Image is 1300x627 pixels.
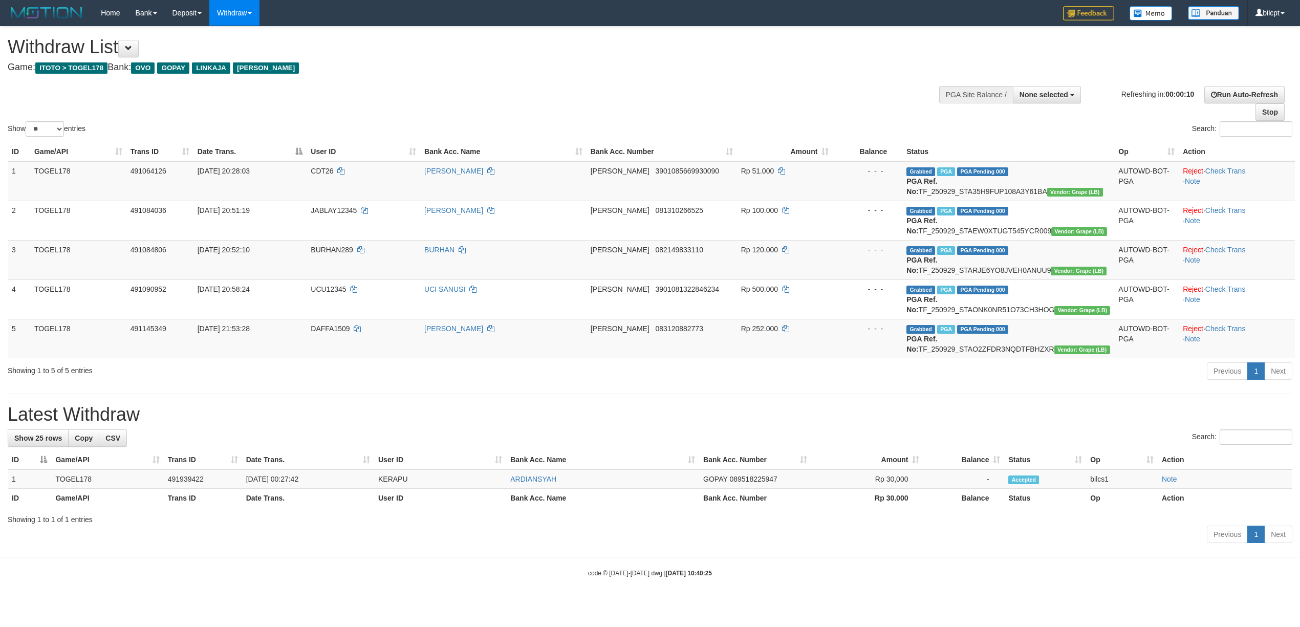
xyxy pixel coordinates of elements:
a: Stop [1255,103,1285,121]
span: None selected [1020,91,1068,99]
a: UCI SANUSI [424,285,465,293]
a: 1 [1247,362,1265,380]
span: PGA Pending [957,167,1008,176]
td: AUTOWD-BOT-PGA [1114,161,1179,201]
span: Show 25 rows [14,434,62,442]
th: Game/API: activate to sort column ascending [30,142,126,161]
span: Rp 120.000 [741,246,778,254]
a: Reject [1183,167,1203,175]
a: Copy [68,429,99,447]
small: code © [DATE]-[DATE] dwg | [588,570,712,577]
span: 491084036 [131,206,166,214]
th: Action [1158,489,1292,508]
span: BURHAN289 [311,246,353,254]
span: Marked by bilcs1 [937,207,955,215]
button: None selected [1013,86,1081,103]
span: [PERSON_NAME] [591,285,649,293]
b: PGA Ref. No: [906,256,937,274]
td: · · [1179,161,1295,201]
td: KERAPU [374,469,506,489]
th: Trans ID: activate to sort column ascending [164,450,242,469]
span: [DATE] 20:28:03 [198,167,250,175]
span: GOPAY [157,62,189,74]
th: Balance [833,142,902,161]
a: Check Trans [1205,206,1246,214]
th: Bank Acc. Name: activate to sort column ascending [420,142,587,161]
span: PGA Pending [957,325,1008,334]
a: Reject [1183,285,1203,293]
th: Trans ID [164,489,242,508]
input: Search: [1220,429,1292,445]
a: Note [1185,256,1200,264]
td: AUTOWD-BOT-PGA [1114,319,1179,358]
span: GOPAY [703,475,727,483]
a: Note [1185,217,1200,225]
td: 5 [8,319,30,358]
span: Accepted [1008,475,1039,484]
span: Copy 3901085669930090 to clipboard [656,167,720,175]
td: TOGEL178 [30,201,126,240]
td: 3 [8,240,30,279]
th: Game/API [51,489,163,508]
span: PGA Pending [957,207,1008,215]
span: Vendor URL: https://dashboard.q2checkout.com/secure [1054,306,1110,315]
span: [DATE] 20:52:10 [198,246,250,254]
span: [PERSON_NAME] [591,167,649,175]
div: Showing 1 to 5 of 5 entries [8,361,534,376]
a: 1 [1247,526,1265,543]
label: Show entries [8,121,85,137]
span: Rp 252.000 [741,325,778,333]
a: [PERSON_NAME] [424,206,483,214]
span: [PERSON_NAME] [591,325,649,333]
input: Search: [1220,121,1292,137]
th: Date Trans.: activate to sort column ascending [242,450,374,469]
a: Next [1264,362,1292,380]
th: ID: activate to sort column descending [8,450,51,469]
a: Check Trans [1205,246,1246,254]
h1: Withdraw List [8,37,856,57]
span: Marked by bilcs1 [937,167,955,176]
th: Amount: activate to sort column ascending [811,450,923,469]
td: TF_250929_STARJE6YO8JVEH0ANUU9 [902,240,1114,279]
th: Bank Acc. Number [699,489,811,508]
th: ID [8,489,51,508]
th: Rp 30.000 [811,489,923,508]
td: TOGEL178 [30,319,126,358]
strong: 00:00:10 [1165,90,1194,98]
th: Action [1179,142,1295,161]
a: Note [1185,295,1200,304]
h4: Game: Bank: [8,62,856,73]
th: Op: activate to sort column ascending [1114,142,1179,161]
label: Search: [1192,121,1292,137]
span: Refreshing in: [1121,90,1194,98]
th: User ID: activate to sort column ascending [307,142,420,161]
th: Op: activate to sort column ascending [1086,450,1158,469]
span: [PERSON_NAME] [591,246,649,254]
td: AUTOWD-BOT-PGA [1114,201,1179,240]
span: CSV [105,434,120,442]
th: Status [1004,489,1086,508]
span: OVO [131,62,155,74]
a: [PERSON_NAME] [424,167,483,175]
td: · · [1179,279,1295,319]
a: ARDIANSYAH [510,475,556,483]
span: Rp 500.000 [741,285,778,293]
a: Note [1185,177,1200,185]
a: Check Trans [1205,167,1246,175]
th: User ID: activate to sort column ascending [374,450,506,469]
th: Status: activate to sort column ascending [1004,450,1086,469]
strong: [DATE] 10:40:25 [666,570,712,577]
span: Vendor URL: https://dashboard.q2checkout.com/secure [1051,267,1107,275]
td: TF_250929_STAO2ZFDR3NQDTFBHZXR [902,319,1114,358]
span: Grabbed [906,167,935,176]
img: Button%20Memo.svg [1130,6,1173,20]
span: Rp 51.000 [741,167,774,175]
span: 491064126 [131,167,166,175]
span: [PERSON_NAME] [591,206,649,214]
span: 491084806 [131,246,166,254]
span: Marked by bilcs1 [937,246,955,255]
b: PGA Ref. No: [906,295,937,314]
td: · · [1179,201,1295,240]
td: 2 [8,201,30,240]
a: Reject [1183,325,1203,333]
